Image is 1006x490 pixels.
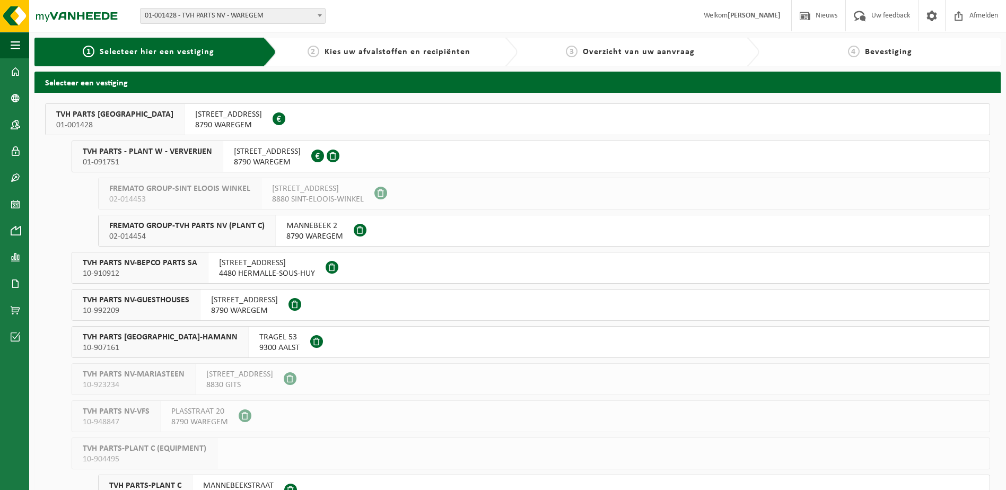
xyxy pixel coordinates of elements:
[45,103,990,135] button: TVH PARTS [GEOGRAPHIC_DATA] 01-001428 [STREET_ADDRESS]8790 WAREGEM
[72,326,990,358] button: TVH PARTS [GEOGRAPHIC_DATA]-HAMANN 10-907161 TRAGEL 539300 AALST
[83,46,94,57] span: 1
[171,406,228,417] span: PLASSTRAAT 20
[583,48,695,56] span: Overzicht van uw aanvraag
[56,109,173,120] span: TVH PARTS [GEOGRAPHIC_DATA]
[72,141,990,172] button: TVH PARTS - PLANT W - VERVERIJEN 01-091751 [STREET_ADDRESS]8790 WAREGEM
[98,215,990,247] button: FREMATO GROUP-TVH PARTS NV (PLANT C) 02-014454 MANNEBEEK 28790 WAREGEM
[109,231,265,242] span: 02-014454
[219,258,315,268] span: [STREET_ADDRESS]
[272,194,364,205] span: 8880 SINT-ELOOIS-WINKEL
[272,183,364,194] span: [STREET_ADDRESS]
[83,295,189,305] span: TVH PARTS NV-GUESTHOUSES
[83,380,185,390] span: 10-923234
[83,417,150,427] span: 10-948847
[234,146,301,157] span: [STREET_ADDRESS]
[865,48,912,56] span: Bevestiging
[83,443,206,454] span: TVH PARTS-PLANT C (EQUIPMENT)
[83,406,150,417] span: TVH PARTS NV-VFS
[141,8,325,23] span: 01-001428 - TVH PARTS NV - WAREGEM
[259,332,300,343] span: TRAGEL 53
[140,8,326,24] span: 01-001428 - TVH PARTS NV - WAREGEM
[83,258,197,268] span: TVH PARTS NV-BEPCO PARTS SA
[171,417,228,427] span: 8790 WAREGEM
[83,332,238,343] span: TVH PARTS [GEOGRAPHIC_DATA]-HAMANN
[109,194,250,205] span: 02-014453
[83,343,238,353] span: 10-907161
[206,380,273,390] span: 8830 GITS
[211,305,278,316] span: 8790 WAREGEM
[83,305,189,316] span: 10-992209
[234,157,301,168] span: 8790 WAREGEM
[286,221,343,231] span: MANNEBEEK 2
[109,183,250,194] span: FREMATO GROUP-SINT ELOOIS WINKEL
[5,467,177,490] iframe: chat widget
[206,369,273,380] span: [STREET_ADDRESS]
[83,454,206,465] span: 10-904495
[566,46,578,57] span: 3
[100,48,214,56] span: Selecteer hier een vestiging
[83,268,197,279] span: 10-910912
[325,48,470,56] span: Kies uw afvalstoffen en recipiënten
[83,369,185,380] span: TVH PARTS NV-MARIASTEEN
[56,120,173,130] span: 01-001428
[72,289,990,321] button: TVH PARTS NV-GUESTHOUSES 10-992209 [STREET_ADDRESS]8790 WAREGEM
[195,120,262,130] span: 8790 WAREGEM
[286,231,343,242] span: 8790 WAREGEM
[259,343,300,353] span: 9300 AALST
[219,268,315,279] span: 4480 HERMALLE-SOUS-HUY
[109,221,265,231] span: FREMATO GROUP-TVH PARTS NV (PLANT C)
[308,46,319,57] span: 2
[848,46,860,57] span: 4
[83,157,212,168] span: 01-091751
[83,146,212,157] span: TVH PARTS - PLANT W - VERVERIJEN
[211,295,278,305] span: [STREET_ADDRESS]
[728,12,781,20] strong: [PERSON_NAME]
[72,252,990,284] button: TVH PARTS NV-BEPCO PARTS SA 10-910912 [STREET_ADDRESS]4480 HERMALLE-SOUS-HUY
[195,109,262,120] span: [STREET_ADDRESS]
[34,72,1001,92] h2: Selecteer een vestiging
